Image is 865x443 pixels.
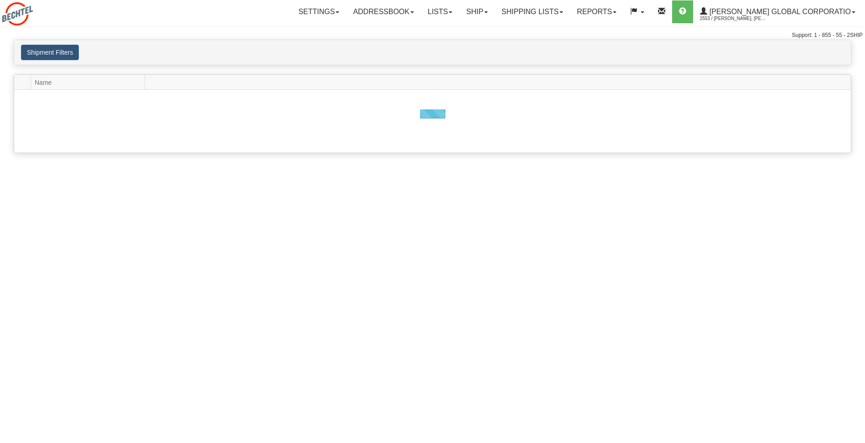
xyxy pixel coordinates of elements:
[459,0,494,23] a: Ship
[707,8,851,15] span: [PERSON_NAME] Global Corporatio
[693,0,862,23] a: [PERSON_NAME] Global Corporatio 2553 / [PERSON_NAME], [PERSON_NAME]
[21,45,79,60] button: Shipment Filters
[2,2,33,26] img: logo2553.jpg
[421,0,459,23] a: Lists
[291,0,346,23] a: Settings
[495,0,570,23] a: Shipping lists
[700,14,768,23] span: 2553 / [PERSON_NAME], [PERSON_NAME]
[2,31,863,39] div: Support: 1 - 855 - 55 - 2SHIP
[570,0,623,23] a: Reports
[844,175,864,268] iframe: chat widget
[346,0,421,23] a: Addressbook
